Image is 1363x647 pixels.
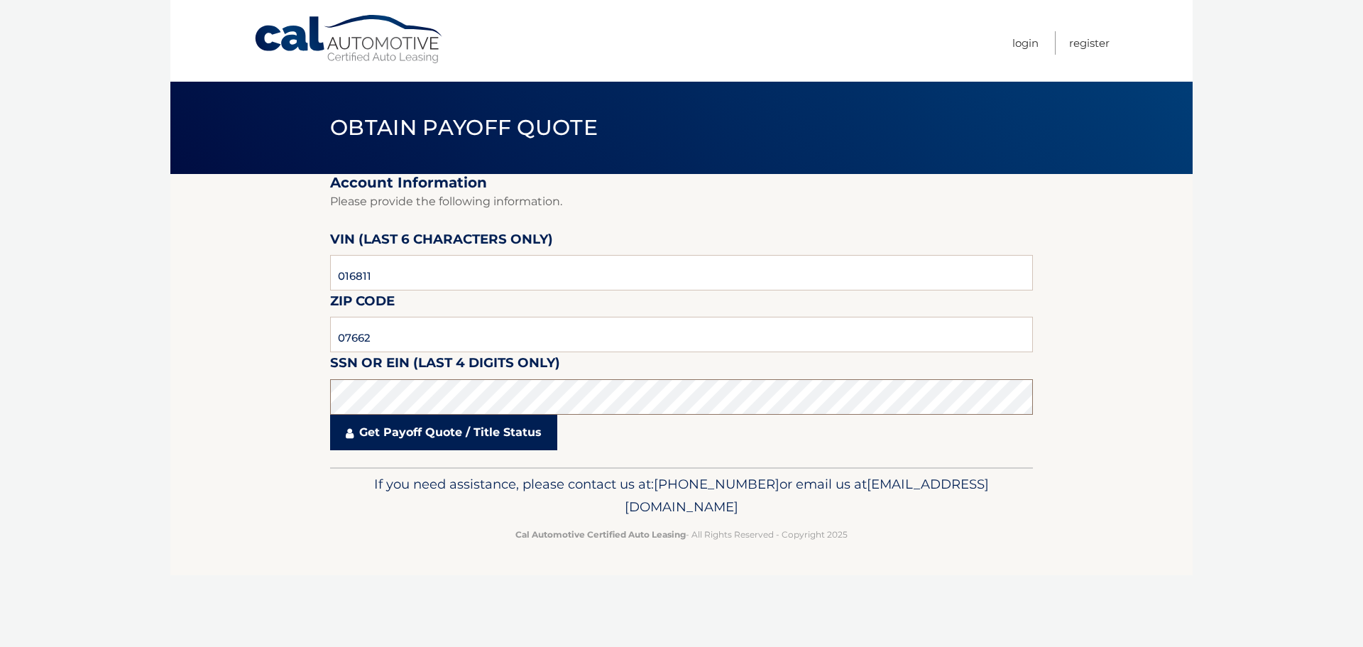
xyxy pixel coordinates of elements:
[330,290,395,317] label: Zip Code
[1012,31,1039,55] a: Login
[339,527,1024,542] p: - All Rights Reserved - Copyright 2025
[330,415,557,450] a: Get Payoff Quote / Title Status
[1069,31,1110,55] a: Register
[253,14,445,65] a: Cal Automotive
[339,473,1024,518] p: If you need assistance, please contact us at: or email us at
[654,476,779,492] span: [PHONE_NUMBER]
[330,229,553,255] label: VIN (last 6 characters only)
[330,174,1033,192] h2: Account Information
[515,529,686,540] strong: Cal Automotive Certified Auto Leasing
[330,192,1033,212] p: Please provide the following information.
[330,114,598,141] span: Obtain Payoff Quote
[330,352,560,379] label: SSN or EIN (last 4 digits only)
